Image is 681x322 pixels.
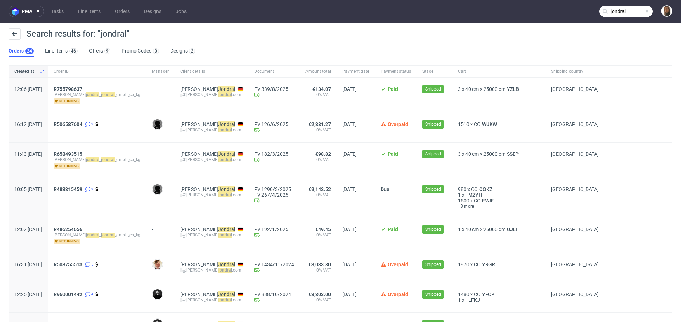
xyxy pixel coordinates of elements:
[481,262,497,267] span: YRGR
[54,121,84,127] a: R506587604
[180,297,243,303] div: jj@[PERSON_NAME] .com
[54,86,84,92] a: R755798637
[458,186,466,192] span: 980
[309,262,331,267] span: €3,033.80
[425,186,441,192] span: Shipped
[305,267,331,273] span: 0% VAT
[458,198,469,203] span: 1500
[86,92,99,97] mark: jondral
[152,69,169,75] span: Manager
[180,232,243,238] div: jj@[PERSON_NAME] .com
[381,69,411,75] span: Payment status
[218,233,232,238] mark: jondral
[14,291,42,297] span: 12:25 [DATE]
[425,291,441,298] span: Shipped
[458,151,461,157] span: 3
[101,157,115,162] mark: jondral
[309,121,331,127] span: €2,381.27
[425,261,441,268] span: Shipped
[218,268,232,273] mark: jondral
[14,151,42,157] span: 11:43 [DATE]
[467,192,483,198] span: MZYH
[218,86,235,92] mark: Jondral
[481,121,498,127] a: WUKW
[458,291,539,297] div: x
[191,49,193,54] div: 2
[152,83,169,92] div: -
[474,262,481,267] span: CO
[425,86,441,92] span: Shipped
[305,69,331,75] span: Amount total
[458,69,539,75] span: Cart
[218,262,235,267] mark: Jondral
[254,192,294,198] a: FV 267/4/2025
[425,226,441,233] span: Shipped
[54,92,140,98] span: [PERSON_NAME] _ _gmbh_co_kg
[467,297,481,303] a: LFKJ
[422,69,447,75] span: Stage
[505,227,519,232] a: UJLI
[309,186,331,192] span: €9,142.52
[54,69,140,75] span: Order ID
[388,291,408,297] span: Overpaid
[9,45,34,57] a: Orders24
[9,6,44,17] button: pma
[91,186,93,192] span: 9
[458,121,469,127] span: 1510
[342,69,369,75] span: Payment date
[54,262,84,267] a: R508755513
[153,289,162,299] img: Grudzień Adrian
[425,151,441,157] span: Shipped
[458,297,461,303] span: 1
[551,69,599,75] span: Shipping country
[551,186,599,192] span: [GEOGRAPHIC_DATA]
[180,151,235,157] a: [PERSON_NAME]Jondral
[551,121,599,127] span: [GEOGRAPHIC_DATA]
[111,6,134,17] a: Orders
[458,121,539,127] div: x
[315,151,331,157] span: €98.82
[388,86,398,92] span: Paid
[342,262,357,267] span: [DATE]
[91,291,93,297] span: 4
[54,262,82,267] span: R508755513
[305,92,331,98] span: 0% VAT
[180,186,235,192] a: [PERSON_NAME]Jondral
[342,86,357,92] span: [DATE]
[471,186,478,192] span: CO
[254,186,294,192] a: FV 1290/3/2025
[465,151,505,157] span: 40 cm × 25000 cm
[481,198,495,203] a: FVJE
[254,291,294,297] a: FV 888/10/2024
[551,227,599,232] span: [GEOGRAPHIC_DATA]
[54,86,82,92] span: R755798637
[14,186,42,192] span: 10:05 [DATE]
[551,262,599,267] span: [GEOGRAPHIC_DATA]
[551,291,599,297] span: [GEOGRAPHIC_DATA]
[180,127,243,133] div: jj@[PERSON_NAME] .com
[86,157,99,162] mark: jondral
[305,157,331,163] span: 0% VAT
[153,260,162,269] img: Bartosz Ossowski
[458,198,539,203] div: x
[342,291,357,297] span: [DATE]
[342,151,357,157] span: [DATE]
[91,262,93,267] span: 5
[505,86,520,92] a: YZLB
[305,297,331,303] span: 0% VAT
[465,297,467,303] span: -
[180,121,235,127] a: [PERSON_NAME]Jondral
[54,151,84,157] a: R658493515
[425,121,441,127] span: Shipped
[218,92,232,97] mark: jondral
[218,186,235,192] mark: Jondral
[458,262,539,267] div: x
[84,291,93,297] a: 4
[218,298,232,302] mark: jondral
[388,262,408,267] span: Overpaid
[153,184,162,194] img: Dawid Urbanowicz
